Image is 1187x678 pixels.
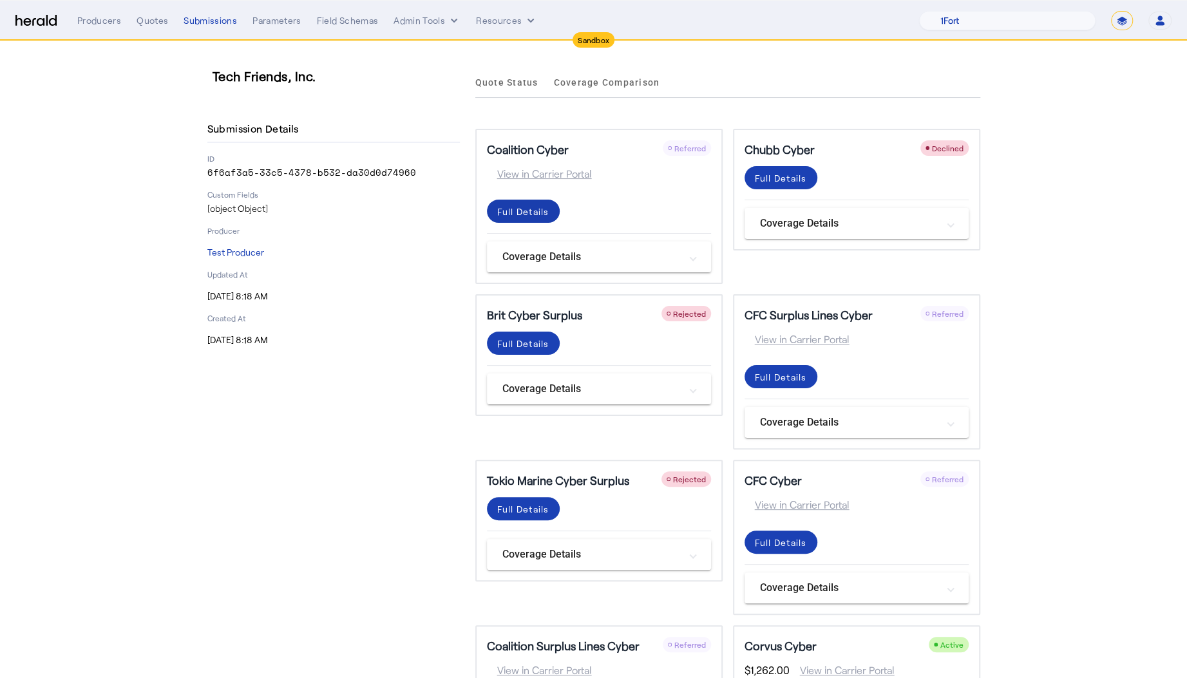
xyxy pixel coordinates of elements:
[137,14,168,27] div: Quotes
[554,67,660,98] a: Coverage Comparison
[745,166,817,189] button: Full Details
[755,370,807,384] div: Full Details
[573,32,614,48] div: Sandbox
[207,166,460,179] p: 6f6af3a5-33c5-4378-b532-da30d0d74960
[554,78,660,87] span: Coverage Comparison
[674,640,706,649] span: Referred
[760,580,938,596] mat-panel-title: Coverage Details
[745,572,969,603] mat-expansion-panel-header: Coverage Details
[497,502,549,516] div: Full Details
[745,332,850,347] span: View in Carrier Portal
[487,200,560,223] button: Full Details
[932,309,964,318] span: Referred
[487,306,582,324] h5: Brit Cyber Surplus
[502,381,680,397] mat-panel-title: Coverage Details
[207,225,460,236] p: Producer
[207,202,460,215] p: [object Object]
[760,415,938,430] mat-panel-title: Coverage Details
[745,140,815,158] h5: Chubb Cyber
[932,475,964,484] span: Referred
[207,153,460,164] p: ID
[476,14,537,27] button: Resources dropdown menu
[745,208,969,239] mat-expansion-panel-header: Coverage Details
[932,144,964,153] span: Declined
[394,14,461,27] button: internal dropdown menu
[673,309,706,318] span: Rejected
[745,471,802,489] h5: CFC Cyber
[745,663,790,678] span: $1,262.00
[487,663,592,678] span: View in Carrier Portal
[745,497,850,513] span: View in Carrier Portal
[760,216,938,231] mat-panel-title: Coverage Details
[487,497,560,520] button: Full Details
[502,249,680,265] mat-panel-title: Coverage Details
[487,637,640,655] h5: Coalition Surplus Lines Cyber
[213,67,465,85] h3: Tech Friends, Inc.
[487,471,629,489] h5: Tokio Marine Cyber Surplus
[487,332,560,355] button: Full Details
[207,334,460,346] p: [DATE] 8:18 AM
[207,313,460,323] p: Created At
[487,166,592,182] span: View in Carrier Portal
[673,475,706,484] span: Rejected
[487,539,711,570] mat-expansion-panel-header: Coverage Details
[755,536,807,549] div: Full Details
[475,67,538,98] a: Quote Status
[207,121,304,137] h4: Submission Details
[475,78,538,87] span: Quote Status
[77,14,121,27] div: Producers
[497,205,549,218] div: Full Details
[207,246,460,259] p: Test Producer
[207,290,460,303] p: [DATE] 8:18 AM
[487,241,711,272] mat-expansion-panel-header: Coverage Details
[940,640,964,649] span: Active
[207,269,460,279] p: Updated At
[317,14,379,27] div: Field Schemas
[487,373,711,404] mat-expansion-panel-header: Coverage Details
[745,637,817,655] h5: Corvus Cyber
[184,14,237,27] div: Submissions
[207,189,460,200] p: Custom Fields
[745,306,873,324] h5: CFC Surplus Lines Cyber
[252,14,301,27] div: Parameters
[745,531,817,554] button: Full Details
[745,407,969,438] mat-expansion-panel-header: Coverage Details
[755,171,807,185] div: Full Details
[745,365,817,388] button: Full Details
[15,15,57,27] img: Herald Logo
[790,663,895,678] span: View in Carrier Portal
[674,144,706,153] span: Referred
[487,140,569,158] h5: Coalition Cyber
[497,337,549,350] div: Full Details
[502,547,680,562] mat-panel-title: Coverage Details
